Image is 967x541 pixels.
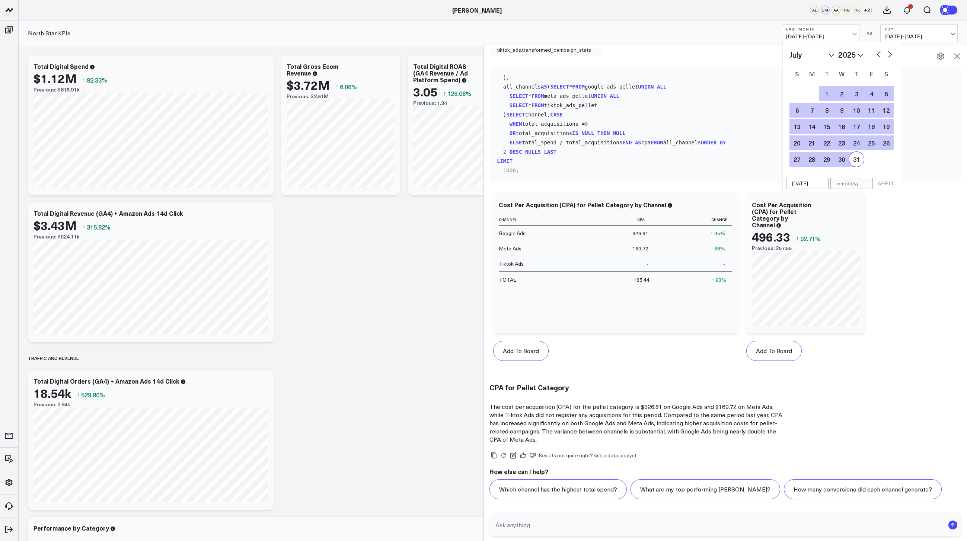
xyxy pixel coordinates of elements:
span: 2 [503,149,506,155]
div: 18.54k [33,386,71,400]
span: Results not quite right? [539,452,593,459]
span: ALL [610,93,619,99]
span: NULLS LAST [525,149,556,155]
div: TOTAL [499,276,516,284]
span: END [622,140,632,145]
div: LM [821,6,830,15]
span: ALL [657,84,666,90]
div: Cost Per Acquisition (CPA) for Pellet Category by Channel [752,201,811,229]
div: Previous: 2.94k [33,401,268,407]
div: Performance by Category [33,524,109,532]
div: Previous: 1.34 [413,100,521,106]
p: The cost per acquisition (CPA) for the pellet category is $326.61 on Google Ads and $169.72 on Me... [489,403,787,444]
span: NULL [582,130,594,136]
button: APPLY [875,178,897,189]
button: Last Month[DATE]-[DATE] [782,24,859,42]
div: Total Digital Spend [33,62,89,70]
span: 82.33% [87,76,107,84]
span: DESC [510,149,522,155]
button: YoY[DATE]-[DATE] [880,24,958,42]
span: 1000 [503,167,516,173]
button: Add To Board [493,341,549,361]
div: KK [853,6,862,15]
span: WHEN [510,121,522,127]
div: Previous: $615.91k [33,87,268,93]
span: FROM [532,102,544,108]
span: SELECT [506,112,525,118]
span: ↑ [82,75,85,85]
a: Ask a data analyst [594,453,636,458]
span: [DATE] - [DATE] [786,33,855,39]
span: IS [572,130,578,136]
span: THEN [597,130,610,136]
div: Friday [864,68,879,80]
span: 92.71% [800,234,821,243]
div: Total Digital Orders (GA4) + Amazon Ads 14d Click [33,377,179,385]
div: - [723,260,725,268]
span: FROM [572,84,585,90]
span: FROM [651,140,663,145]
input: Ask anything [494,518,945,532]
span: AS [635,140,641,145]
div: VS [863,31,877,35]
button: What are my top performing [PERSON_NAME]? [631,479,780,499]
span: CASE [550,112,563,118]
div: Tiktok Ads [499,260,524,268]
div: AL [810,6,819,15]
th: Cpa [573,214,655,226]
th: Channel [499,214,573,226]
div: Total Digital Revenue (GA4) + Amazon Ads 14d Click [33,209,183,217]
span: 0 [585,121,588,127]
div: Traffic and revenue [28,349,79,366]
span: ↑ [796,234,799,243]
div: Cost Per Acquisition (CPA) for Pellet Category by Channel [499,201,666,209]
span: [DATE] - [DATE] [884,33,954,39]
span: SELECT [510,93,529,99]
span: SELECT [550,84,569,90]
div: Meta Ads [499,245,521,252]
span: ↑ [335,82,338,92]
div: 165.44 [634,276,650,284]
h2: How else can I help? [489,467,961,476]
div: ↑ 93% [712,276,726,284]
div: 3.05 [413,85,437,98]
div: Saturday [879,68,894,80]
span: LIMIT [497,158,513,164]
div: Sunday [789,68,804,80]
span: 6.06% [340,83,357,91]
div: $3.72M [287,78,330,92]
div: RG [842,6,851,15]
div: tiktok_ads.transformed_campaign_stats [489,43,601,56]
span: + 21 [864,7,873,13]
input: mm/dd/yy [786,178,829,189]
button: Which channel has the highest total spend? [489,479,627,499]
span: ORDER [701,140,717,145]
div: Previous: 257.55 [752,245,860,251]
div: 326.61 [632,230,648,237]
div: $1.12M [33,71,77,85]
span: NULL [613,130,626,136]
span: UNION [591,93,607,99]
input: mm/dd/yy [830,178,873,189]
div: Thursday [849,68,864,80]
div: Previous: $3.51M [287,93,395,99]
span: ↑ [443,89,446,98]
span: SELECT [510,102,529,108]
div: 496.33 [752,230,790,243]
div: AA [832,6,840,15]
span: AS [541,84,547,90]
div: ↑ 88% [711,245,725,252]
div: Previous: $824.11k [33,234,268,240]
div: Total Gross Ecom Revenue [287,62,338,77]
div: Monday [804,68,819,80]
button: +21 [864,6,873,15]
a: [PERSON_NAME] [452,6,502,14]
span: 128.06% [447,89,471,97]
div: Google Ads [499,230,526,237]
div: Total Digital ROAS (GA4 Revenue / Ad Platform Spend) [413,62,468,84]
th: Change [655,214,732,226]
div: $3.43M [33,218,77,232]
button: Copy [489,451,498,460]
div: - [647,260,648,268]
div: Wednesday [834,68,849,80]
